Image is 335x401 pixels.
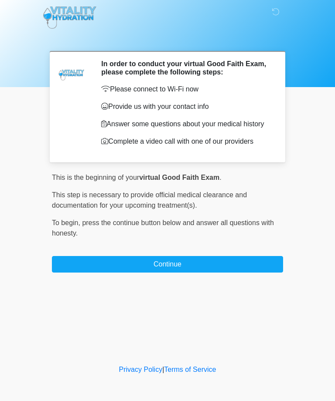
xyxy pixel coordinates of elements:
span: This is the beginning of your [52,174,139,181]
img: Vitality Hydration Logo [43,7,96,29]
button: Continue [52,256,283,273]
a: | [162,366,164,373]
p: Complete a video call with one of our providers [101,136,270,147]
a: Privacy Policy [119,366,163,373]
img: Agent Avatar [58,60,85,86]
p: Please connect to Wi-Fi now [101,84,270,94]
strong: virtual Good Faith Exam [139,174,219,181]
span: press the continue button below and answer all questions with honesty. [52,219,274,237]
h1: ‎ ‎ ‎ ‎ [45,31,290,47]
h2: In order to conduct your virtual Good Faith Exam, please complete the following steps: [101,60,270,76]
span: To begin, [52,219,82,226]
p: Answer some questions about your medical history [101,119,270,129]
span: This step is necessary to provide official medical clearance and documentation for your upcoming ... [52,191,247,209]
span: . [219,174,221,181]
a: Terms of Service [164,366,216,373]
p: Provide us with your contact info [101,101,270,112]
